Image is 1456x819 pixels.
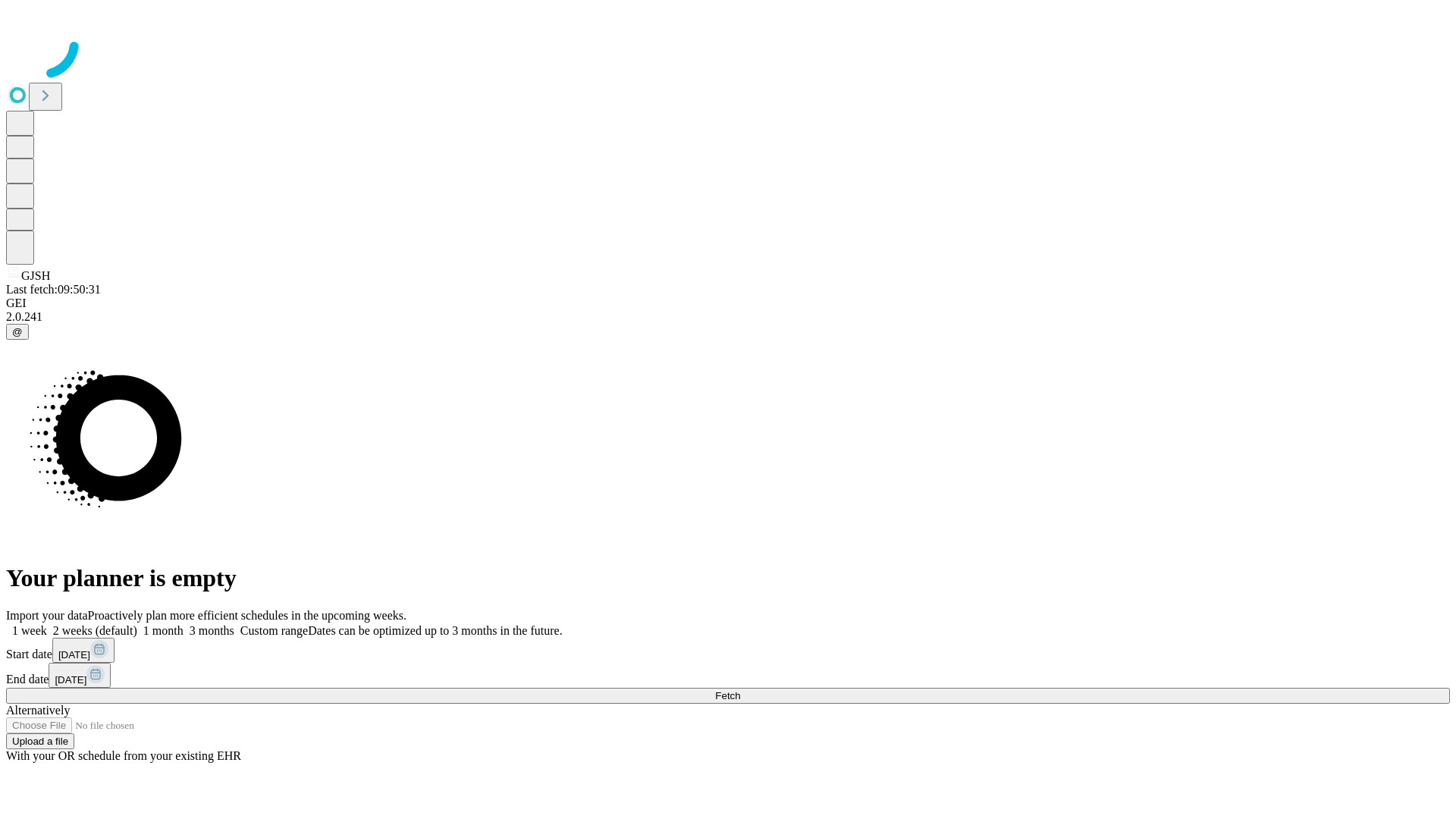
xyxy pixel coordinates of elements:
[52,638,115,663] button: [DATE]
[6,638,1450,663] div: Start date
[6,704,70,717] span: Alternatively
[240,624,308,637] span: Custom range
[12,624,47,637] span: 1 week
[190,624,234,637] span: 3 months
[88,609,406,622] span: Proactively plan more efficient schedules in the upcoming weeks.
[53,624,137,637] span: 2 weeks (default)
[6,297,1450,310] div: GEI
[6,663,1450,688] div: End date
[6,283,101,296] span: Last fetch: 09:50:31
[6,324,29,340] button: @
[6,564,1450,592] h1: Your planner is empty
[715,690,740,701] span: Fetch
[21,269,50,282] span: GJSH
[143,624,184,637] span: 1 month
[12,326,23,337] span: @
[6,733,74,749] button: Upload a file
[308,624,562,637] span: Dates can be optimized up to 3 months in the future.
[6,310,1450,324] div: 2.0.241
[55,674,86,686] span: [DATE]
[49,663,111,688] button: [DATE]
[58,649,90,661] span: [DATE]
[6,688,1450,704] button: Fetch
[6,749,241,762] span: With your OR schedule from your existing EHR
[6,609,88,622] span: Import your data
